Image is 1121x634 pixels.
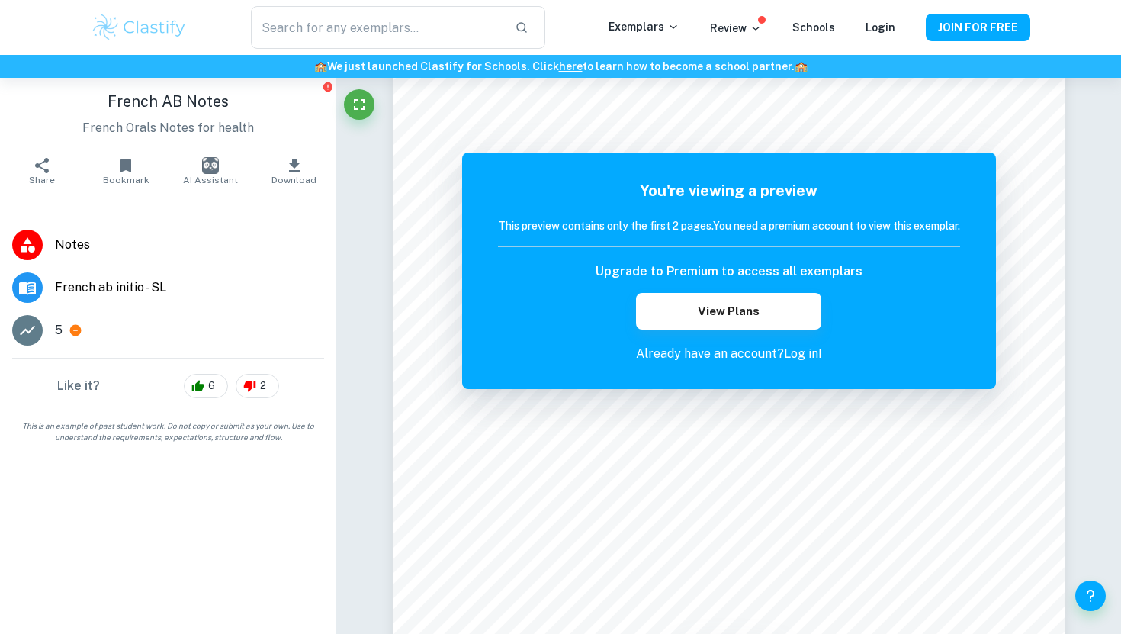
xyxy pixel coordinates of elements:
[6,420,330,443] span: This is an example of past student work. Do not copy or submit as your own. Use to understand the...
[1075,581,1106,611] button: Help and Feedback
[200,378,223,394] span: 6
[271,175,316,185] span: Download
[103,175,149,185] span: Bookmark
[3,58,1118,75] h6: We just launched Clastify for Schools. Click to learn how to become a school partner.
[12,90,324,113] h1: French AB Notes
[609,18,679,35] p: Exemplars
[710,20,762,37] p: Review
[866,21,895,34] a: Login
[55,321,63,340] p: 5
[559,60,583,72] a: here
[795,60,808,72] span: 🏫
[784,346,822,361] a: Log in!
[596,262,862,281] h6: Upgrade to Premium to access all exemplars
[792,21,835,34] a: Schools
[251,6,503,49] input: Search for any exemplars...
[252,378,275,394] span: 2
[636,293,821,330] button: View Plans
[498,217,960,234] h6: This preview contains only the first 2 pages. You need a premium account to view this exemplar.
[344,89,374,120] button: Fullscreen
[498,179,960,202] h5: You're viewing a preview
[498,345,960,363] p: Already have an account?
[12,119,324,137] p: French Orals Notes for health
[236,374,279,398] div: 2
[183,175,238,185] span: AI Assistant
[91,12,188,43] img: Clastify logo
[926,14,1030,41] button: JOIN FOR FREE
[169,150,252,192] button: AI Assistant
[184,374,228,398] div: 6
[29,175,55,185] span: Share
[322,81,333,92] button: Report issue
[252,150,336,192] button: Download
[314,60,327,72] span: 🏫
[55,236,324,254] span: Notes
[84,150,168,192] button: Bookmark
[202,157,219,174] img: AI Assistant
[57,377,100,395] h6: Like it?
[55,278,324,297] span: French ab initio - SL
